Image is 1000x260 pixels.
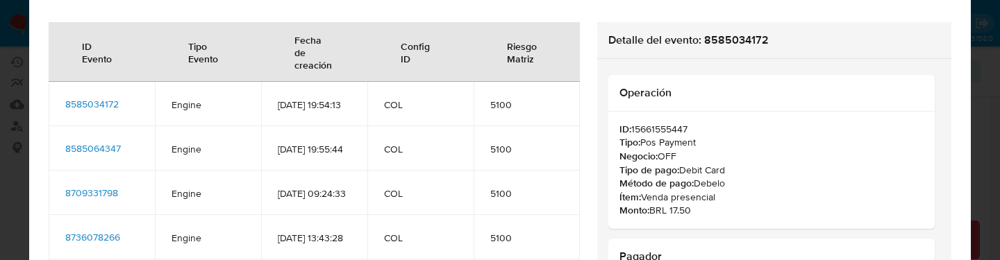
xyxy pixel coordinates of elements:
[172,29,244,75] div: Tipo Evento
[619,136,924,150] p: Pos Payment
[65,97,119,111] span: 8585034172
[619,123,924,137] p: 15661555447
[278,98,351,111] span: [DATE] 19:54:13
[608,33,940,47] h2: Detalle del evento: 8585034172
[384,187,457,200] span: COL
[278,232,351,244] span: [DATE] 13:43:28
[619,86,924,100] h2: Operación
[172,143,244,155] span: Engine
[490,98,563,111] span: 5100
[619,164,679,177] b: Tipo de pago:
[490,29,563,75] div: Riesgo Matriz
[490,143,563,155] span: 5100
[65,141,121,155] span: 8585064347
[619,204,924,218] p: BRL 17.50
[619,204,649,218] b: Monto:
[490,232,563,244] span: 5100
[490,187,563,200] span: 5100
[172,187,244,200] span: Engine
[384,98,457,111] span: COL
[65,186,118,200] span: 8709331798
[384,143,457,155] span: COL
[619,177,694,191] b: Método de pago:
[65,230,120,244] span: 8736078266
[619,123,631,137] b: ID:
[278,187,351,200] span: [DATE] 09:24:33
[172,232,244,244] span: Engine
[278,143,351,155] span: [DATE] 19:55:44
[619,150,658,164] b: Negocio:
[278,23,351,81] div: Fecha de creación
[65,29,138,75] div: ID Evento
[619,191,924,205] p: Venda presencial
[384,232,457,244] span: COL
[619,191,641,205] b: Ítem:
[619,177,924,191] p: Debelo
[619,136,640,150] b: Tipo:
[172,98,244,111] span: Engine
[384,29,457,75] div: Config ID
[619,150,924,164] p: OFF
[619,164,924,177] p: Debit Card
